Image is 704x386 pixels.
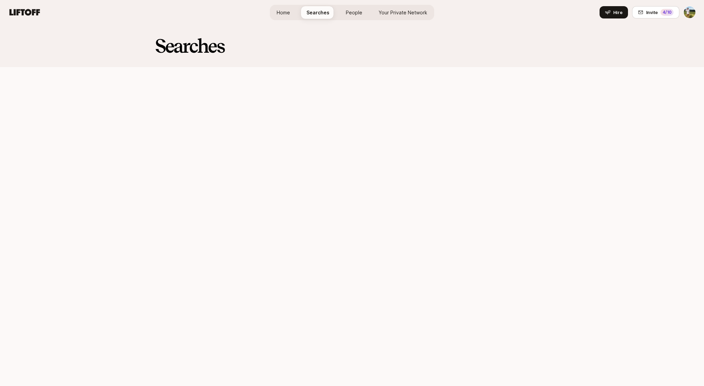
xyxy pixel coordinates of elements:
div: 4 /10 [661,9,674,16]
button: Invite4/10 [632,6,679,18]
img: Tyler Kieft [684,7,695,18]
span: Home [277,9,290,16]
button: Hire [600,6,628,18]
a: People [340,6,368,19]
button: Tyler Kieft [683,6,696,18]
span: Invite [646,9,658,16]
span: Your Private Network [379,9,427,16]
span: Hire [613,9,623,16]
span: People [346,9,362,16]
a: Your Private Network [373,6,433,19]
a: Searches [301,6,335,19]
h2: Searches [155,36,549,56]
a: Home [271,6,296,19]
span: Searches [306,9,329,16]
